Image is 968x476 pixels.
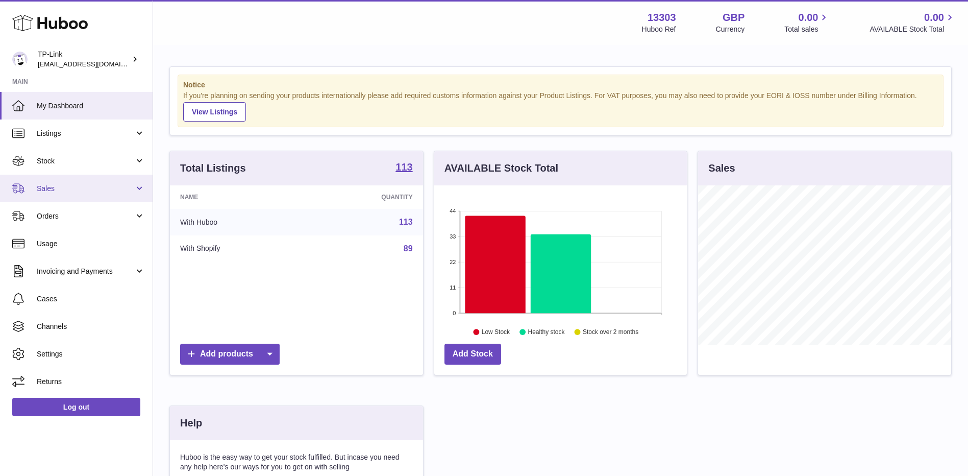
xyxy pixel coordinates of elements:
[453,310,456,316] text: 0
[450,259,456,265] text: 22
[37,377,145,387] span: Returns
[708,161,735,175] h3: Sales
[306,185,423,209] th: Quantity
[799,11,818,25] span: 0.00
[399,218,413,226] a: 113
[170,209,306,235] td: With Huboo
[404,244,413,253] a: 89
[37,349,145,359] span: Settings
[784,25,830,34] span: Total sales
[180,161,246,175] h3: Total Listings
[870,25,956,34] span: AVAILABLE Stock Total
[37,101,145,111] span: My Dashboard
[450,208,456,214] text: 44
[183,102,246,122] a: View Listings
[870,11,956,34] a: 0.00 AVAILABLE Stock Total
[12,52,28,67] img: gaby.chen@tp-link.com
[444,344,501,365] a: Add Stock
[38,60,150,68] span: [EMAIL_ADDRESS][DOMAIN_NAME]
[37,267,134,276] span: Invoicing and Payments
[37,156,134,166] span: Stock
[450,233,456,240] text: 33
[38,50,130,69] div: TP-Link
[642,25,676,34] div: Huboo Ref
[528,328,565,336] text: Healthy stock
[37,184,134,194] span: Sales
[37,211,134,221] span: Orders
[924,11,944,25] span: 0.00
[170,235,306,262] td: With Shopify
[395,162,412,172] strong: 113
[716,25,745,34] div: Currency
[183,80,938,90] strong: Notice
[37,322,145,331] span: Channels
[180,416,202,430] h3: Help
[784,11,830,34] a: 0.00 Total sales
[482,328,510,336] text: Low Stock
[583,328,638,336] text: Stock over 2 months
[723,11,744,25] strong: GBP
[37,239,145,249] span: Usage
[395,162,412,174] a: 113
[170,185,306,209] th: Name
[648,11,676,25] strong: 13303
[180,344,280,365] a: Add products
[37,129,134,138] span: Listings
[12,398,140,416] a: Log out
[183,91,938,122] div: If you're planning on sending your products internationally please add required customs informati...
[37,294,145,304] span: Cases
[180,453,413,472] p: Huboo is the easy way to get your stock fulfilled. But incase you need any help here's our ways f...
[450,284,456,291] text: 11
[444,161,558,175] h3: AVAILABLE Stock Total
